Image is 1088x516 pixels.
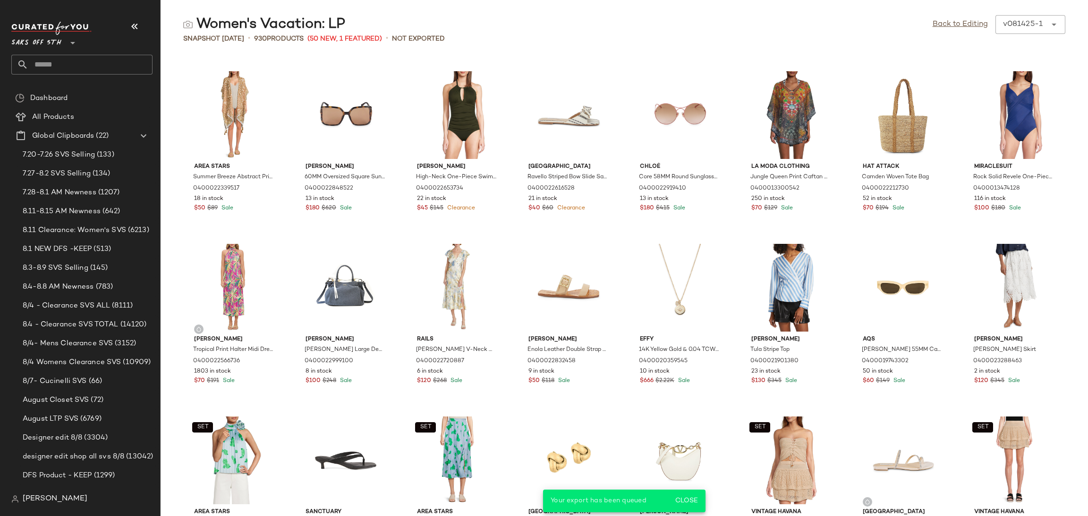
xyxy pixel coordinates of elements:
[862,346,942,354] span: [PERSON_NAME] 55MM Cat Eye Sunglasses
[416,184,463,193] span: 0400022653734
[183,34,244,44] span: Snapshot [DATE]
[751,377,765,385] span: $130
[639,173,719,182] span: Core 58MM Round Sunglasses
[23,470,92,481] span: DFS Product - KEEP
[416,357,464,366] span: 0400022720887
[94,282,113,292] span: (783)
[863,377,874,385] span: $60
[974,163,1054,171] span: Miraclesuit
[305,173,385,182] span: 60MM Oversized Square Sunglasses
[640,163,720,171] span: Chloé
[92,470,115,481] span: (1299)
[23,206,101,217] span: 8.11-8.15 AM Newness
[248,33,250,44] span: •
[23,376,87,387] span: 8/7- Cucinelli SVS
[521,71,616,159] img: 0400022616528
[527,184,575,193] span: 0400022616528
[863,195,892,203] span: 52 in stock
[409,71,505,159] img: 0400022653734_OLIVE
[187,416,282,504] img: 0400022426664
[875,204,889,213] span: $194
[973,173,1054,182] span: Rock Solid Revele One-Piece Swimsuit
[430,204,443,213] span: $145
[194,335,274,344] span: [PERSON_NAME]
[415,422,436,433] button: SET
[32,112,74,123] span: All Products
[528,367,554,376] span: 9 in stock
[23,395,89,406] span: August Closet SVS
[96,489,120,500] span: (9626)
[1007,205,1021,211] span: Sale
[977,424,988,431] span: SET
[96,187,120,198] span: (1207)
[94,131,109,141] span: (22)
[863,335,943,344] span: Aqs
[671,205,685,211] span: Sale
[392,34,445,44] span: Not Exported
[521,416,616,504] img: 0400096455382
[556,378,570,384] span: Sale
[187,244,282,332] img: 0400022566736_MAGENTA
[124,451,153,462] span: (13042)
[306,367,332,376] span: 8 in stock
[23,338,113,349] span: 8/4- Mens Clearance SVS
[417,195,446,203] span: 22 in stock
[751,204,762,213] span: $70
[639,357,688,366] span: 0400020359545
[183,15,345,34] div: Women's Vacation: LP
[306,195,334,203] span: 13 in stock
[30,93,68,104] span: Dashboard
[750,184,799,193] span: 0400013300542
[11,22,92,35] img: cfy_white_logo.C9jOOHJF.svg
[876,377,890,385] span: $149
[23,414,78,424] span: August LTP SVS
[655,377,674,385] span: $2.22K
[23,282,94,292] span: 8.4-8.8 AM Newness
[92,244,111,255] span: (513)
[779,205,793,211] span: Sale
[974,195,1006,203] span: 116 in stock
[527,357,576,366] span: 0400022832458
[973,357,1022,366] span: 0400023288463
[416,173,496,182] span: High-Neck One-Piece Swimsuit
[744,71,839,159] img: 0400013300542_BROWN
[183,20,193,29] img: svg%3e
[194,204,205,213] span: $50
[23,187,96,198] span: 7.28-8.1 AM Newness
[11,495,19,503] img: svg%3e
[639,346,719,354] span: 14K Yellow Gold & 0.04 TCW Diamond Pendant Necklace
[323,377,336,385] span: $248
[23,244,92,255] span: 8.1 NEW DFS -KEEP
[194,163,274,171] span: Area Stars
[119,319,147,330] span: (14120)
[298,71,393,159] img: 0400022848522
[322,204,336,213] span: $620
[338,378,352,384] span: Sale
[306,163,386,171] span: [PERSON_NAME]
[750,357,799,366] span: 0400021901380
[967,71,1062,159] img: 0400013474128_AZULBLUE
[892,378,905,384] span: Sale
[767,377,782,385] span: $345
[306,335,386,344] span: [PERSON_NAME]
[32,131,94,141] span: Global Clipboards
[744,416,839,504] img: 0400022991024_HONEYBEIGE
[640,377,654,385] span: $666
[639,184,686,193] span: 0400022919410
[640,195,669,203] span: 13 in stock
[542,377,554,385] span: $118
[855,416,951,504] img: 0400022409462_BEIGE
[891,205,904,211] span: Sale
[417,335,497,344] span: Rails
[220,205,233,211] span: Sale
[751,335,832,344] span: [PERSON_NAME]
[973,184,1020,193] span: 0400013474128
[82,433,108,443] span: (3304)
[862,357,909,366] span: 0400019743302
[751,195,785,203] span: 250 in stock
[862,184,909,193] span: 0400022212730
[338,205,352,211] span: Sale
[656,204,670,213] span: $415
[640,367,670,376] span: 10 in stock
[445,205,475,211] span: Clearance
